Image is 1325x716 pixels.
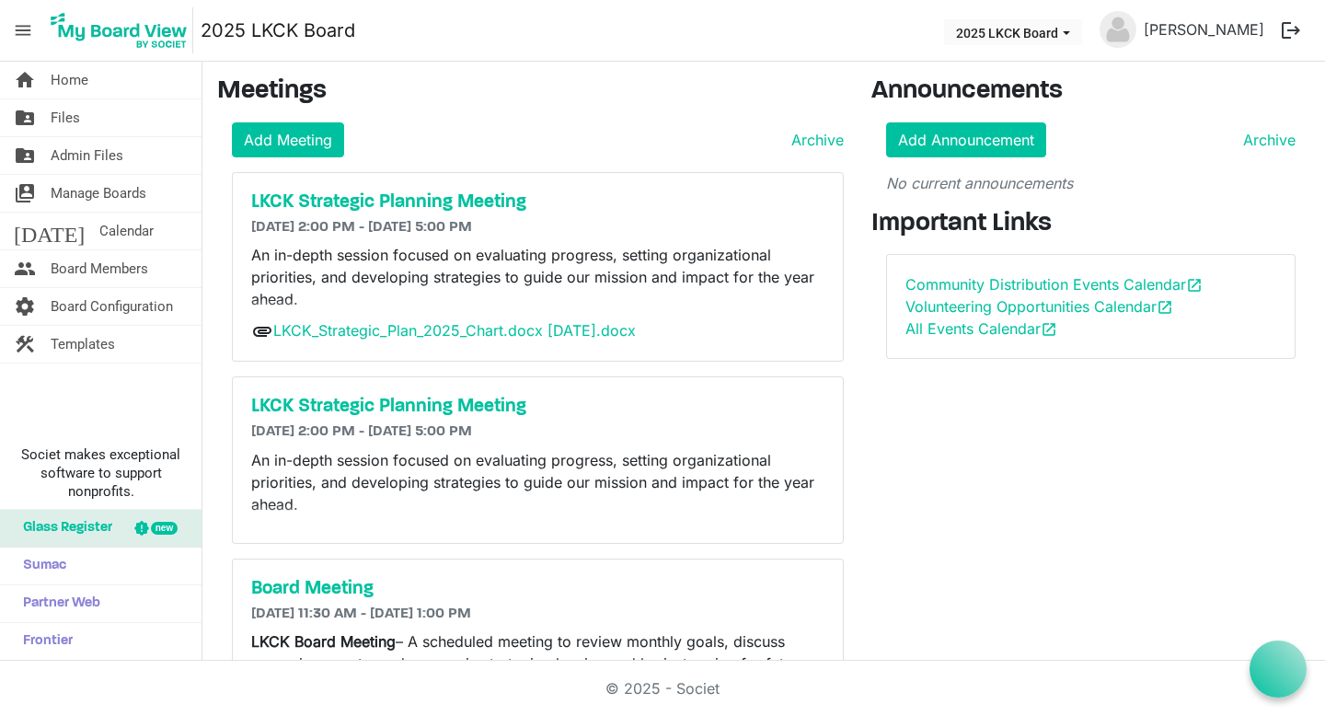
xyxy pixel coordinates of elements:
span: open_in_new [1186,277,1203,294]
p: No current announcements [886,172,1296,194]
button: 2025 LKCK Board dropdownbutton [944,19,1082,45]
span: Templates [51,326,115,363]
a: © 2025 - Societ [605,679,720,698]
p: An in-depth session focused on evaluating progress, setting organizational priorities, and develo... [251,244,824,310]
a: Add Meeting [232,122,344,157]
span: menu [6,13,40,48]
span: Calendar [99,213,154,249]
p: An in-depth session focused on evaluating progress, setting organizational priorities, and develo... [251,449,824,515]
a: Volunteering Opportunities Calendaropen_in_new [905,297,1173,316]
span: construction [14,326,36,363]
span: settings [14,288,36,325]
span: Board Configuration [51,288,173,325]
a: All Events Calendaropen_in_new [905,319,1057,338]
h6: [DATE] 11:30 AM - [DATE] 1:00 PM [251,606,824,623]
h6: [DATE] 2:00 PM - [DATE] 5:00 PM [251,219,824,237]
span: open_in_new [1157,299,1173,316]
span: open_in_new [1041,321,1057,338]
span: Societ makes exceptional software to support nonprofits. [8,445,193,501]
span: folder_shared [14,137,36,174]
a: Add Announcement [886,122,1046,157]
span: folder_shared [14,99,36,136]
span: Partner Web [14,585,100,622]
h6: [DATE] 2:00 PM - [DATE] 5:00 PM [251,423,824,441]
span: attachment [251,320,273,342]
img: no-profile-picture.svg [1100,11,1136,48]
span: [DATE] [14,213,85,249]
span: Manage Boards [51,175,146,212]
span: Admin Files [51,137,123,174]
h3: Important Links [871,209,1311,240]
a: Community Distribution Events Calendaropen_in_new [905,275,1203,294]
img: My Board View Logo [45,7,193,53]
span: Home [51,62,88,98]
a: LKCK_Strategic_Plan_2025_Chart.docx [DATE].docx [273,321,636,340]
span: home [14,62,36,98]
a: LKCK Strategic Planning Meeting [251,396,824,418]
a: Archive [784,129,844,151]
span: switch_account [14,175,36,212]
span: Frontier [14,623,73,660]
span: people [14,250,36,287]
strong: LKCK Board Meeting [251,632,396,651]
span: Glass Register [14,510,112,547]
span: Sumac [14,548,66,584]
a: [PERSON_NAME] [1136,11,1272,48]
a: LKCK Strategic Planning Meeting [251,191,824,214]
p: – A scheduled meeting to review monthly goals, discuss upcoming events, and engage in strategic p... [251,630,824,697]
span: Board Members [51,250,148,287]
span: Files [51,99,80,136]
a: Archive [1236,129,1296,151]
a: My Board View Logo [45,7,201,53]
h3: Announcements [871,76,1311,108]
div: new [151,522,178,535]
button: logout [1272,11,1310,50]
a: Board Meeting [251,578,824,600]
a: 2025 LKCK Board [201,12,355,49]
h3: Meetings [217,76,844,108]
